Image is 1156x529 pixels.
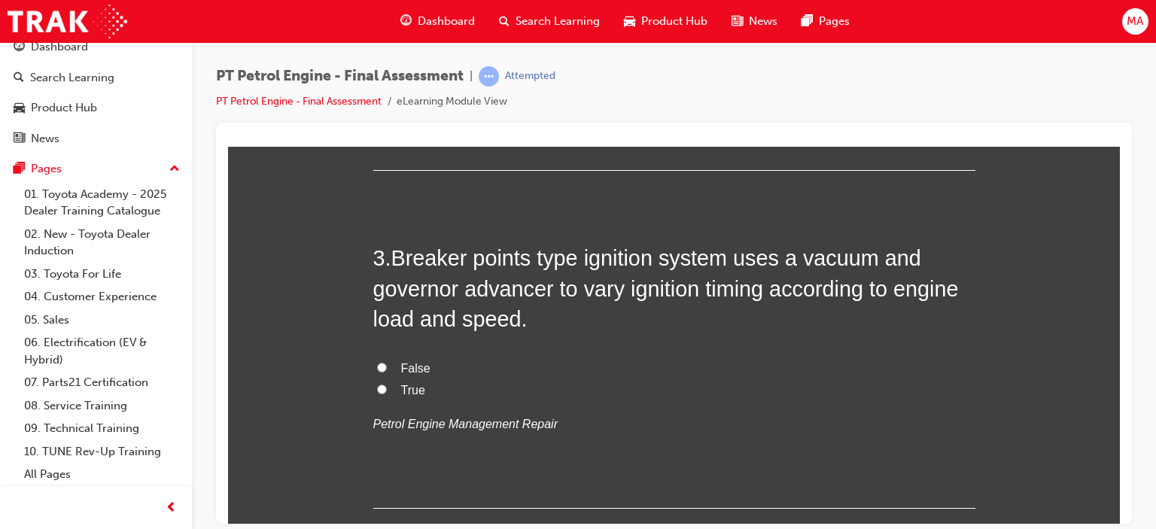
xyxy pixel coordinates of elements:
a: Search Learning [6,64,186,92]
button: Pages [6,155,186,183]
span: pages-icon [802,12,813,31]
a: 10. TUNE Rev-Up Training [18,440,186,464]
a: pages-iconPages [789,6,862,37]
li: eLearning Module View [397,93,507,111]
span: True [173,237,197,250]
a: 09. Technical Training [18,417,186,440]
a: 07. Parts21 Certification [18,371,186,394]
a: 04. Customer Experience [18,285,186,309]
span: prev-icon [166,499,177,518]
a: 02. New - Toyota Dealer Induction [18,223,186,263]
div: Pages [31,160,62,178]
a: All Pages [18,463,186,486]
span: learningRecordVerb_ATTEMPT-icon [479,66,499,87]
span: up-icon [169,160,180,179]
a: 06. Electrification (EV & Hybrid) [18,331,186,371]
span: MA [1127,13,1143,30]
span: News [749,13,777,30]
a: car-iconProduct Hub [612,6,719,37]
a: news-iconNews [719,6,789,37]
h2: 3 . [145,96,747,187]
span: car-icon [14,102,25,115]
span: Product Hub [641,13,707,30]
span: Breaker points type ignition system uses a vacuum and governor advancer to vary ignition timing a... [145,99,731,184]
span: search-icon [14,71,24,85]
span: False [173,215,202,228]
span: PT Petrol Engine - Final Assessment [216,68,464,85]
em: Petrol Engine Management Repair [145,271,330,284]
a: 03. Toyota For Life [18,263,186,286]
input: False [149,216,159,226]
span: pages-icon [14,163,25,176]
button: DashboardSearch LearningProduct HubNews [6,30,186,155]
a: PT Petrol Engine - Final Assessment [216,95,382,108]
img: Trak [8,5,127,38]
span: | [470,68,473,85]
span: guage-icon [14,41,25,54]
span: Search Learning [516,13,600,30]
span: Dashboard [418,13,475,30]
span: Pages [819,13,850,30]
a: Product Hub [6,94,186,122]
a: News [6,125,186,153]
span: news-icon [14,132,25,146]
span: guage-icon [400,12,412,31]
span: car-icon [624,12,635,31]
a: 05. Sales [18,309,186,332]
a: Dashboard [6,33,186,61]
a: guage-iconDashboard [388,6,487,37]
span: search-icon [499,12,510,31]
a: search-iconSearch Learning [487,6,612,37]
div: Product Hub [31,99,97,117]
div: Dashboard [31,38,88,56]
input: True [149,238,159,248]
span: news-icon [732,12,743,31]
a: 01. Toyota Academy - 2025 Dealer Training Catalogue [18,183,186,223]
div: News [31,130,59,147]
button: MA [1122,8,1148,35]
a: 08. Service Training [18,394,186,418]
div: Search Learning [30,69,114,87]
div: Attempted [505,69,555,84]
